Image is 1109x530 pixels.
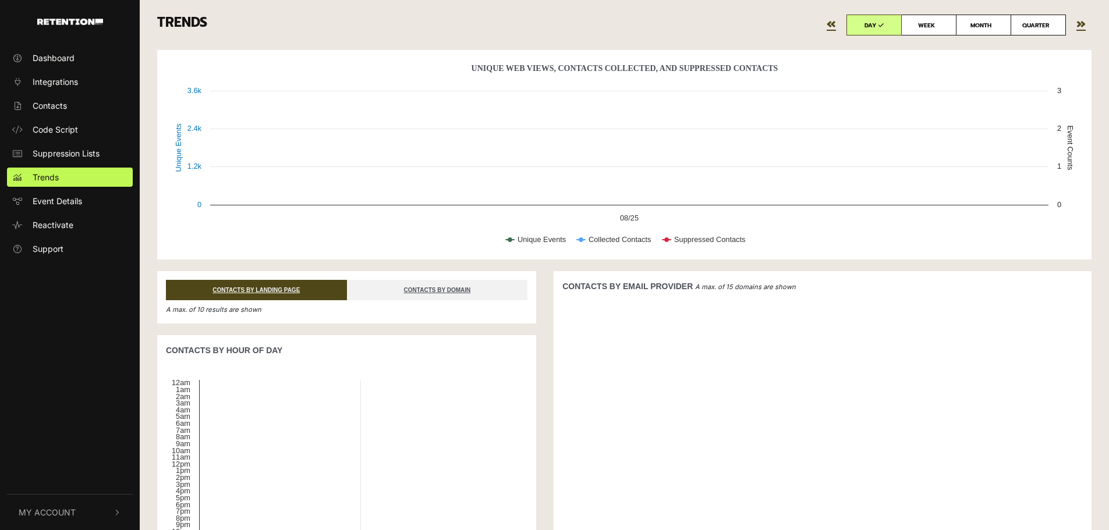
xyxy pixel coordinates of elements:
text: 0 [197,200,201,209]
text: 12am [172,378,190,387]
span: Contacts [33,99,67,112]
text: 3.6k [187,86,202,95]
span: Dashboard [33,52,75,64]
text: 1 [1057,162,1061,170]
a: Suppression Lists [7,144,133,163]
text: 4pm [176,486,190,495]
text: 7am [176,426,190,435]
text: 1pm [176,466,190,475]
span: Reactivate [33,219,73,231]
text: 11am [172,453,190,461]
text: 2pm [176,473,190,482]
svg: Unique Web Views, Contacts Collected, And Suppressed Contacts [166,59,1083,257]
text: 5pm [176,493,190,502]
text: 7pm [176,507,190,515]
a: CONTACTS BY LANDING PAGE [166,280,347,300]
text: 3pm [176,480,190,489]
text: 3am [176,399,190,407]
text: 9pm [176,520,190,529]
text: 6am [176,419,190,428]
text: 2am [176,392,190,401]
a: « [827,14,836,34]
text: Collected Contacts [589,235,651,244]
text: Event Counts [1066,126,1075,170]
span: Suppression Lists [33,147,100,159]
a: Reactivate [7,215,133,234]
text: 2.4k [187,124,202,133]
a: » [1076,14,1086,34]
span: Event Details [33,195,82,207]
text: 10am [172,446,190,455]
text: Suppressed Contacts [674,235,745,244]
em: A max. of 10 results are shown [166,305,261,314]
label: MONTH [956,15,1011,35]
span: Integrations [33,76,78,88]
text: 9am [176,439,190,448]
label: DAY [846,15,902,35]
a: Contacts [7,96,133,115]
text: 8pm [176,514,190,522]
text: Unique Events [518,235,566,244]
label: QUARTER [1011,15,1066,35]
text: 1.2k [187,162,202,170]
a: Support [7,239,133,258]
text: 12pm [172,460,190,468]
text: 8am [176,432,190,441]
span: Trends [33,171,59,183]
img: Retention.com [37,19,103,25]
a: Dashboard [7,48,133,67]
h3: TRENDS [157,15,1092,35]
text: 08/25 [620,214,639,222]
a: Integrations [7,72,133,91]
strong: CONTACTS BY HOUR OF DAY [166,346,282,355]
text: 3 [1057,86,1061,95]
button: My Account [7,495,133,530]
strong: CONTACTS BY EMAIL PROVIDER [562,282,693,291]
text: 0 [1057,200,1061,209]
text: Unique Web Views, Contacts Collected, And Suppressed Contacts [472,64,778,73]
a: Code Script [7,120,133,139]
text: 1am [176,385,190,394]
text: 2 [1057,124,1061,133]
text: Unique Events [174,123,183,172]
label: WEEK [901,15,956,35]
a: Event Details [7,191,133,211]
span: My Account [19,506,76,518]
span: Support [33,243,63,255]
text: 5am [176,412,190,421]
em: A max. of 15 domains are shown [695,283,796,291]
a: CONTACTS BY DOMAIN [347,280,528,300]
span: Code Script [33,123,78,136]
text: 6pm [176,500,190,509]
a: Trends [7,168,133,187]
text: 4am [176,405,190,414]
